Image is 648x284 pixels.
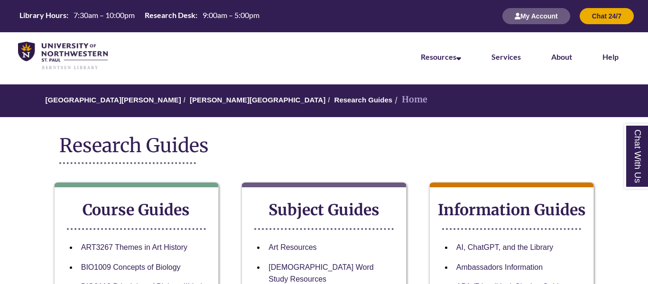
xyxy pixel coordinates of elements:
a: Research Guides [334,96,393,104]
span: 9:00am – 5:00pm [203,10,259,19]
button: My Account [502,8,570,24]
span: Research Guides [59,134,209,157]
a: AI, ChatGPT, and the Library [456,243,554,251]
a: Art Resources [268,243,316,251]
a: Hours Today [16,10,263,23]
a: Chat 24/7 [580,12,634,20]
th: Research Desk: [141,10,199,20]
a: About [551,52,572,61]
button: Chat 24/7 [580,8,634,24]
table: Hours Today [16,10,263,22]
img: UNWSP Library Logo [18,42,108,70]
span: 7:30am – 10:00pm [74,10,135,19]
strong: Subject Guides [268,201,380,220]
a: [PERSON_NAME][GEOGRAPHIC_DATA] [190,96,325,104]
a: Ambassadors Information [456,263,543,271]
a: [GEOGRAPHIC_DATA][PERSON_NAME] [46,96,181,104]
a: Help [602,52,619,61]
th: Library Hours: [16,10,70,20]
a: Resources [421,52,461,61]
strong: Information Guides [438,201,586,220]
a: My Account [502,12,570,20]
a: Services [491,52,521,61]
strong: Course Guides [83,201,190,220]
a: [DEMOGRAPHIC_DATA] Word Study Resources [268,263,373,284]
li: Home [392,93,427,107]
a: ART3267 Themes in Art History [81,243,187,251]
a: BIO1009 Concepts of Biology [81,263,181,271]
